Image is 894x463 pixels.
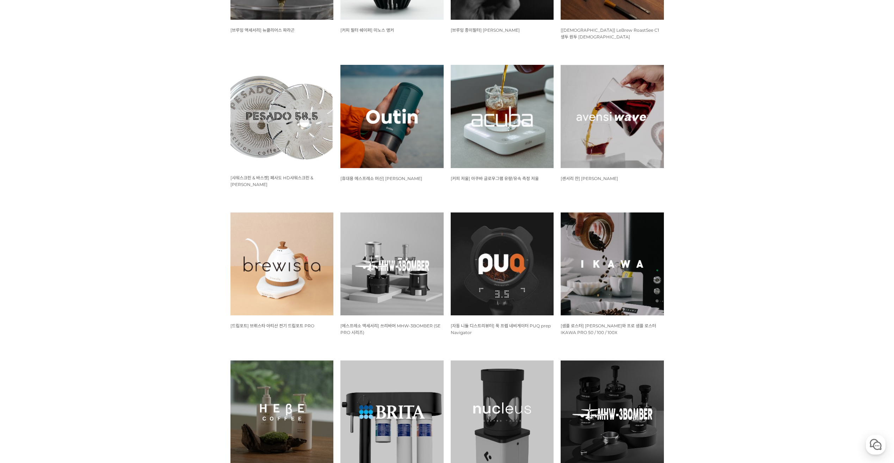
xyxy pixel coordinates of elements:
[561,176,618,181] span: [센서리 잔] [PERSON_NAME]
[340,176,422,181] span: [휴대용 에스프레소 머신] [PERSON_NAME]
[451,175,539,181] a: [커피 저울] 아쿠바 글로우그램 유량/유속 측정 저울
[451,323,551,335] a: [자동 니들 디스트리뷰터] 푹 프렙 네비게이터 PUQ prep Navigator
[561,27,659,39] a: [[DEMOGRAPHIC_DATA]] LeBrew RoastSee C1 생두 원두 [DEMOGRAPHIC_DATA]
[230,212,334,316] img: 브뤼스타, brewista, 아티산, 전기 드립포트
[109,234,117,240] span: 설정
[561,323,656,335] a: [샘플 로스터] [PERSON_NAME]와 프로 샘플 로스터 IKAWA PRO 50 / 100 / 100X
[230,65,334,167] img: 페사도 HD샤워스크린, HE바스켓
[561,65,664,168] img: 아벤시 웨이브
[561,212,664,316] img: IKAWA PRO 50, IKAWA PRO 100, IKAWA PRO 100X
[451,27,520,33] a: [브루잉 종이필터] [PERSON_NAME]
[340,27,394,33] a: [커피 필터 쉐이퍼] 미노스 앵커
[2,223,47,241] a: 홈
[47,223,91,241] a: 대화
[91,223,135,241] a: 설정
[230,175,313,187] a: [샤워스크린 & 바스켓] 페사도 HD샤워스크린 & [PERSON_NAME]
[340,323,440,335] a: [에스프레소 액세서리] 쓰리바머 MHW-3BOMBER (SE PRO 시리즈)
[340,212,444,316] img: 쓰리바머 MHW-3BOMBER SE PRO 시리즈
[451,65,554,168] img: 아쿠바 글로우그램 유량/유속 측정 저울
[340,175,422,181] a: [휴대용 에스프레소 머신] [PERSON_NAME]
[22,234,26,240] span: 홈
[230,323,314,328] a: [드립포트] 브뤼스타 아티산 전기 드립포트 PRO
[64,234,73,240] span: 대화
[340,65,444,168] img: 아우틴 나노 휴대용 에스프레소 머신
[561,175,618,181] a: [센서리 잔] [PERSON_NAME]
[451,176,539,181] span: [커피 저울] 아쿠바 글로우그램 유량/유속 측정 저울
[451,212,554,316] img: 푹 프레스 PUQ PRESS
[230,27,295,33] a: [브루잉 액세서리] 뉴클리어스 파라곤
